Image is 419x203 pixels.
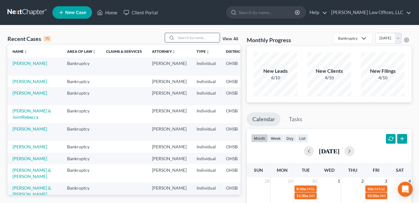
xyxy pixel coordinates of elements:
td: [PERSON_NAME] [147,164,192,182]
a: [PERSON_NAME] [12,144,47,149]
td: OHSB [221,105,251,123]
td: OHSB [221,57,251,75]
td: Individual [192,182,221,200]
td: Bankruptcy [62,141,101,152]
i: unfold_more [206,50,210,54]
a: View All [222,37,238,41]
a: [PERSON_NAME] [12,61,47,66]
a: Nameunfold_more [12,49,27,54]
td: Bankruptcy [62,87,101,105]
td: Bankruptcy [62,76,101,87]
div: Bankruptcy [338,36,358,41]
td: Bankruptcy [62,105,101,123]
span: Fri [373,167,379,173]
td: [PERSON_NAME] [147,141,192,152]
span: 341(a) meeting for [PERSON_NAME] [309,193,369,198]
td: Individual [192,153,221,164]
i: unfold_more [92,50,96,54]
a: [PERSON_NAME] Law Offices, LLC [328,7,411,18]
a: Tasks [283,112,308,126]
a: Home [94,7,120,18]
td: Bankruptcy [62,153,101,164]
div: New Filings [361,67,405,75]
span: Sat [396,167,404,173]
span: Wed [324,167,334,173]
td: Individual [192,164,221,182]
td: OHSB [221,164,251,182]
div: Recent Cases [7,35,51,42]
td: [PERSON_NAME] [147,105,192,123]
i: unfold_more [24,50,27,54]
span: Thu [348,167,357,173]
h3: Monthly Progress [247,36,291,44]
h2: [DATE] [319,148,339,154]
span: 2 [361,177,364,185]
div: 6/10 [254,75,297,81]
span: 10:30a [367,193,379,198]
span: 4 [408,177,412,185]
a: Client Portal [120,7,161,18]
td: Individual [192,76,221,87]
td: OHSB [221,153,251,164]
span: 11:30a [296,193,308,198]
span: 8:30a [296,186,306,191]
i: unfold_more [172,50,176,54]
a: [PERSON_NAME] [12,156,47,161]
a: [PERSON_NAME] & [PERSON_NAME] [12,185,51,197]
button: day [284,134,296,142]
a: Attorneyunfold_more [152,49,176,54]
span: 341(a) meeting for [PERSON_NAME] & [PERSON_NAME] [306,186,400,191]
div: Open Intercom Messenger [398,182,413,197]
td: OHSB [221,87,251,105]
div: 4/10 [361,75,405,81]
span: 1 [337,177,341,185]
td: Bankruptcy [62,57,101,75]
td: Individual [192,123,221,141]
div: 4/10 [307,75,351,81]
span: 3 [384,177,388,185]
button: week [268,134,284,142]
span: Sun [254,167,263,173]
td: OHSB [221,182,251,200]
a: [PERSON_NAME] & JointRebecca [12,108,51,120]
input: Search by name... [176,33,220,42]
span: 10a [367,186,373,191]
td: Individual [192,57,221,75]
span: Tue [302,167,310,173]
td: [PERSON_NAME] [147,76,192,87]
td: [PERSON_NAME] [147,153,192,164]
button: list [296,134,308,142]
a: Area of Lawunfold_more [67,49,96,54]
span: 29 [287,177,294,185]
a: [PERSON_NAME] [12,79,47,84]
a: Districtunfold_more [226,49,246,54]
td: [PERSON_NAME] [147,87,192,105]
a: Typeunfold_more [197,49,210,54]
td: Bankruptcy [62,123,101,141]
input: Search by name... [239,7,296,18]
a: Calendar [247,112,280,126]
td: Individual [192,87,221,105]
a: [PERSON_NAME] [12,90,47,96]
div: 15 [44,36,51,42]
div: New Leads [254,67,297,75]
td: [PERSON_NAME] [147,123,192,141]
span: Mon [277,167,288,173]
td: Individual [192,141,221,152]
td: Individual [192,105,221,123]
th: Claims & Services [101,45,147,57]
td: Bankruptcy [62,182,101,200]
span: New Case [65,10,86,15]
td: Bankruptcy [62,164,101,182]
div: New Clients [307,67,351,75]
td: OHSB [221,76,251,87]
a: Help [306,7,327,18]
a: [PERSON_NAME] & [PERSON_NAME] [12,167,51,179]
button: month [251,134,268,142]
a: [PERSON_NAME] [12,126,47,131]
span: 30 [311,177,317,185]
td: OHSB [221,123,251,141]
span: 28 [264,177,270,185]
td: [PERSON_NAME] [147,182,192,200]
td: [PERSON_NAME] [147,57,192,75]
